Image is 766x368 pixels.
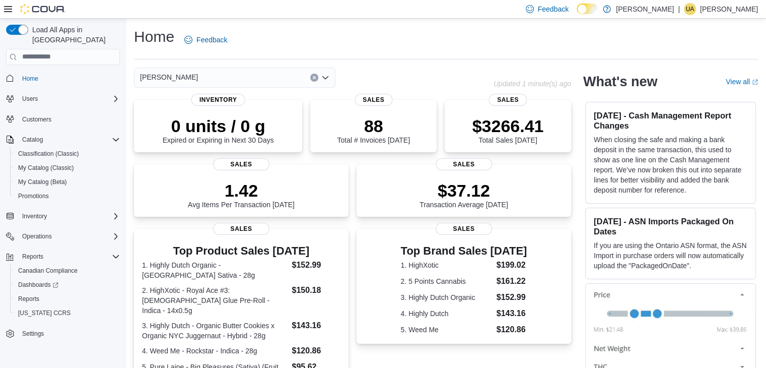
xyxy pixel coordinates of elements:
[14,190,53,202] a: Promotions
[18,164,74,172] span: My Catalog (Classic)
[2,209,124,223] button: Inventory
[2,229,124,243] button: Operations
[213,223,269,235] span: Sales
[18,309,71,317] span: [US_STATE] CCRS
[14,176,120,188] span: My Catalog (Beta)
[14,307,120,319] span: Washington CCRS
[292,320,340,332] dd: $143.16
[22,115,51,124] span: Customers
[142,285,288,316] dt: 2. HighXotic - Royal Ace #3: [DEMOGRAPHIC_DATA] Glue Pre-Roll - Indica - 14x0.5g
[678,3,680,15] p: |
[594,216,747,236] h3: [DATE] - ASN Imports Packaged On Dates
[18,93,42,105] button: Users
[420,180,508,201] p: $37.12
[196,35,227,45] span: Feedback
[18,251,120,263] span: Reports
[14,148,83,160] a: Classification (Classic)
[436,223,492,235] span: Sales
[2,112,124,127] button: Customers
[22,232,52,240] span: Operations
[188,180,295,209] div: Avg Items Per Transaction [DATE]
[18,210,120,222] span: Inventory
[10,264,124,278] button: Canadian Compliance
[494,80,571,88] p: Updated 1 minute(s) ago
[14,162,120,174] span: My Catalog (Classic)
[726,78,758,86] a: View allExternal link
[14,190,120,202] span: Promotions
[142,260,288,280] dt: 1. Highly Dutch Organic - [GEOGRAPHIC_DATA] Sativa - 28g
[22,253,43,261] span: Reports
[10,147,124,161] button: Classification (Classic)
[180,30,231,50] a: Feedback
[18,328,48,340] a: Settings
[355,94,392,106] span: Sales
[497,275,527,287] dd: $161.22
[20,4,65,14] img: Cova
[18,150,79,158] span: Classification (Classic)
[14,307,75,319] a: [US_STATE] CCRS
[2,92,124,106] button: Users
[18,178,67,186] span: My Catalog (Beta)
[292,259,340,271] dd: $152.99
[18,73,42,85] a: Home
[686,3,694,15] span: UA
[22,330,44,338] span: Settings
[14,279,120,291] span: Dashboards
[583,74,657,90] h2: What's new
[401,276,493,286] dt: 2. 5 Points Cannabis
[140,71,198,83] span: [PERSON_NAME]
[191,94,245,106] span: Inventory
[401,292,493,302] dt: 3. Highly Dutch Organic
[18,230,56,242] button: Operations
[10,278,124,292] a: Dashboards
[2,133,124,147] button: Catalog
[10,292,124,306] button: Reports
[337,116,409,136] p: 88
[188,180,295,201] p: 1.42
[18,72,120,85] span: Home
[2,326,124,341] button: Settings
[2,250,124,264] button: Reports
[436,158,492,170] span: Sales
[401,245,527,257] h3: Top Brand Sales [DATE]
[22,75,38,83] span: Home
[401,260,493,270] dt: 1. HighXotic
[18,134,120,146] span: Catalog
[22,136,43,144] span: Catalog
[10,175,124,189] button: My Catalog (Beta)
[163,116,274,144] div: Expired or Expiring in Next 30 Days
[497,308,527,320] dd: $143.16
[684,3,696,15] div: Usama Alhassani
[14,162,78,174] a: My Catalog (Classic)
[472,116,544,144] div: Total Sales [DATE]
[538,4,569,14] span: Feedback
[2,71,124,86] button: Home
[18,113,120,126] span: Customers
[142,321,288,341] dt: 3. Highly Dutch - Organic Butter Cookies x Organic NYC Juggernaut - Hybrid - 28g
[10,189,124,203] button: Promotions
[22,95,38,103] span: Users
[14,279,62,291] a: Dashboards
[18,251,47,263] button: Reports
[14,293,120,305] span: Reports
[292,284,340,296] dd: $150.18
[28,25,120,45] span: Load All Apps in [GEOGRAPHIC_DATA]
[18,267,78,275] span: Canadian Compliance
[472,116,544,136] p: $3266.41
[497,324,527,336] dd: $120.86
[337,116,409,144] div: Total # Invoices [DATE]
[14,176,71,188] a: My Catalog (Beta)
[18,295,39,303] span: Reports
[213,158,269,170] span: Sales
[594,110,747,131] h3: [DATE] - Cash Management Report Changes
[142,245,340,257] h3: Top Product Sales [DATE]
[14,265,120,277] span: Canadian Compliance
[594,135,747,195] p: When closing the safe and making a bank deposit in the same transaction, this used to show as one...
[616,3,674,15] p: [PERSON_NAME]
[18,113,55,126] a: Customers
[310,74,318,82] button: Clear input
[18,93,120,105] span: Users
[18,210,51,222] button: Inventory
[752,79,758,85] svg: External link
